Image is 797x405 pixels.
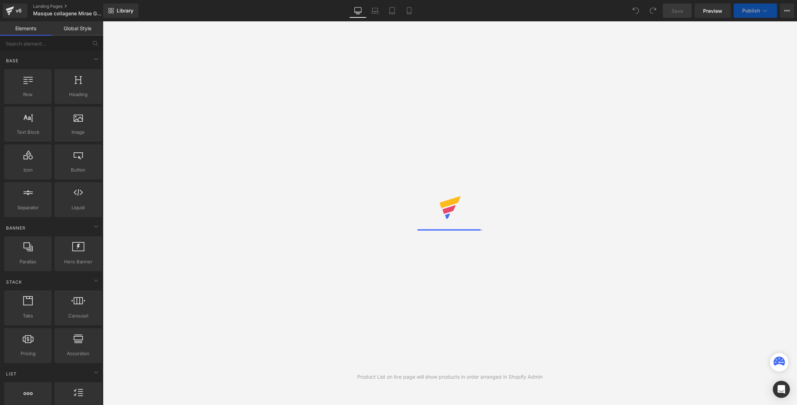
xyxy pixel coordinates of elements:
[357,373,543,381] div: Product List on live page will show products in order arranged in Shopify Admin
[695,4,731,18] a: Preview
[6,91,49,98] span: Row
[33,11,101,16] span: Masque collagene Mirae Glow
[780,4,794,18] button: More
[52,21,103,36] a: Global Style
[57,91,100,98] span: Heading
[57,166,100,174] span: Button
[734,4,777,18] button: Publish
[349,4,366,18] a: Desktop
[57,204,100,211] span: Liquid
[57,350,100,357] span: Accordion
[57,258,100,265] span: Hero Banner
[5,370,17,377] span: List
[6,166,49,174] span: Icon
[703,7,722,15] span: Preview
[33,4,115,9] a: Landing Pages
[6,258,49,265] span: Parallax
[384,4,401,18] a: Tablet
[671,7,683,15] span: Save
[3,4,27,18] a: v6
[366,4,384,18] a: Laptop
[6,312,49,320] span: Tabs
[5,225,26,231] span: Banner
[5,57,19,64] span: Base
[6,204,49,211] span: Separator
[629,4,643,18] button: Undo
[401,4,418,18] a: Mobile
[6,128,49,136] span: Text Block
[773,381,790,398] div: Open Intercom Messenger
[646,4,660,18] button: Redo
[117,7,133,14] span: Library
[14,6,23,15] div: v6
[103,4,138,18] a: New Library
[742,8,760,14] span: Publish
[57,128,100,136] span: Image
[5,279,23,285] span: Stack
[6,350,49,357] span: Pricing
[57,312,100,320] span: Carousel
